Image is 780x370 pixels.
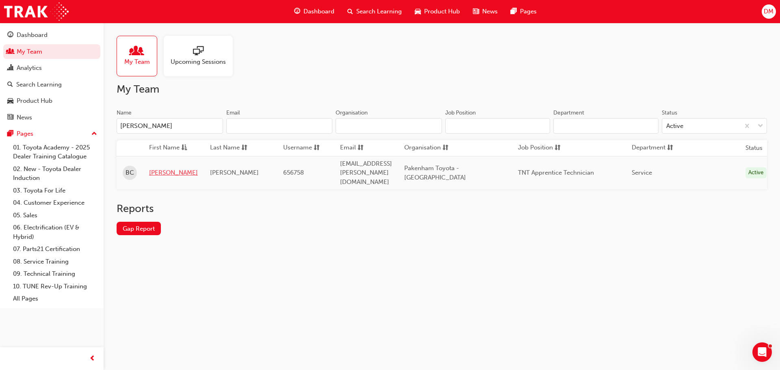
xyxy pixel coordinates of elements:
span: car-icon [415,6,421,17]
span: sorting-icon [241,143,247,153]
div: Pages [17,129,33,138]
a: 04. Customer Experience [10,197,100,209]
span: prev-icon [89,354,95,364]
button: Departmentsorting-icon [632,143,676,153]
span: Username [283,143,312,153]
span: chart-icon [7,65,13,72]
span: up-icon [91,129,97,139]
button: Pages [3,126,100,141]
a: All Pages [10,292,100,305]
span: pages-icon [7,130,13,138]
span: Department [632,143,665,153]
input: Organisation [336,118,442,134]
input: Name [117,118,223,134]
button: DashboardMy TeamAnalyticsSearch LearningProduct HubNews [3,26,100,126]
a: My Team [117,36,164,76]
input: Department [553,118,659,134]
span: people-icon [132,46,142,57]
a: search-iconSearch Learning [341,3,408,20]
a: 06. Electrification (EV & Hybrid) [10,221,100,243]
div: Search Learning [16,80,62,89]
img: Trak [4,2,69,21]
span: Email [340,143,356,153]
a: News [3,110,100,125]
span: Pakenham Toyota - [GEOGRAPHIC_DATA] [404,164,466,181]
h2: My Team [117,83,767,96]
span: Search Learning [356,7,402,16]
div: Active [666,121,683,131]
span: DM [764,7,773,16]
div: Active [745,167,767,178]
a: My Team [3,44,100,59]
button: Job Positionsorting-icon [518,143,563,153]
span: Pages [520,7,537,16]
span: My Team [124,57,150,67]
button: Usernamesorting-icon [283,143,328,153]
span: Last Name [210,143,240,153]
a: 10. TUNE Rev-Up Training [10,280,100,293]
a: Upcoming Sessions [164,36,239,76]
input: Email [226,118,333,134]
span: sorting-icon [667,143,673,153]
span: [PERSON_NAME] [210,169,259,176]
div: Analytics [17,63,42,73]
a: 03. Toyota For Life [10,184,100,197]
th: Status [745,143,763,153]
span: Organisation [404,143,441,153]
span: search-icon [347,6,353,17]
button: First Nameasc-icon [149,143,194,153]
div: Dashboard [17,30,48,40]
a: 07. Parts21 Certification [10,243,100,255]
span: asc-icon [181,143,187,153]
span: sorting-icon [442,143,448,153]
span: guage-icon [294,6,300,17]
h2: Reports [117,202,767,215]
a: [PERSON_NAME] [149,168,198,177]
span: sorting-icon [314,143,320,153]
span: guage-icon [7,32,13,39]
a: Gap Report [117,222,161,235]
a: Search Learning [3,77,100,92]
div: Email [226,109,240,117]
span: Service [632,169,652,176]
span: sorting-icon [555,143,561,153]
span: BC [126,168,134,177]
a: car-iconProduct Hub [408,3,466,20]
a: news-iconNews [466,3,504,20]
a: 09. Technical Training [10,268,100,280]
span: [EMAIL_ADDRESS][PERSON_NAME][DOMAIN_NAME] [340,160,392,186]
span: news-icon [7,114,13,121]
a: Product Hub [3,93,100,108]
span: down-icon [758,121,763,132]
a: guage-iconDashboard [288,3,341,20]
div: Status [662,109,677,117]
div: Name [117,109,132,117]
input: Job Position [445,118,550,134]
span: sorting-icon [357,143,364,153]
a: 08. Service Training [10,255,100,268]
span: 656758 [283,169,304,176]
span: Dashboard [303,7,334,16]
span: news-icon [473,6,479,17]
button: DM [762,4,776,19]
span: Upcoming Sessions [171,57,226,67]
iframe: Intercom live chat [752,342,772,362]
span: First Name [149,143,180,153]
button: Last Namesorting-icon [210,143,255,153]
div: Job Position [445,109,476,117]
span: News [482,7,498,16]
div: Department [553,109,584,117]
div: Product Hub [17,96,52,106]
a: Dashboard [3,28,100,43]
div: News [17,113,32,122]
span: car-icon [7,97,13,105]
div: Organisation [336,109,368,117]
span: pages-icon [511,6,517,17]
a: 02. New - Toyota Dealer Induction [10,163,100,184]
span: Job Position [518,143,553,153]
a: pages-iconPages [504,3,543,20]
a: 05. Sales [10,209,100,222]
a: 01. Toyota Academy - 2025 Dealer Training Catalogue [10,141,100,163]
